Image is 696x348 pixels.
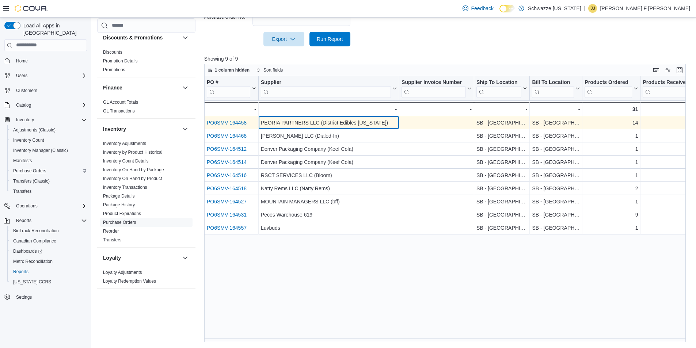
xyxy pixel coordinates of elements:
span: Adjustments (Classic) [10,126,87,134]
h3: Inventory [103,125,126,133]
button: Sort fields [253,66,286,74]
button: Inventory [181,125,190,133]
a: PO6SMV-164514 [207,159,247,165]
span: GL Account Totals [103,99,138,105]
button: Settings [1,291,90,302]
span: Catalog [16,102,31,108]
span: Load All Apps in [GEOGRAPHIC_DATA] [20,22,87,37]
span: Manifests [10,156,87,165]
div: Loyalty [97,268,195,288]
div: SB - [GEOGRAPHIC_DATA] [532,145,580,153]
span: Discounts [103,49,122,55]
span: Inventory Count [10,136,87,145]
div: Products Ordered [585,79,632,97]
div: PO # [207,79,250,86]
span: Manifests [13,158,32,164]
div: PEORIA PARTNERS LLC (District Edibles [US_STATE]) [261,118,397,127]
span: Transfers (Classic) [10,177,87,186]
div: Supplier Invoice Number [402,79,466,86]
div: Luvbuds [261,223,397,232]
button: Supplier [261,79,397,97]
button: Operations [13,202,41,210]
span: Home [13,56,87,65]
button: Purchase Orders [7,166,90,176]
span: Purchase Orders [10,167,87,175]
div: Denver Packaging Company (Keef Cola) [261,145,397,153]
nav: Complex example [4,53,87,321]
a: Inventory Transactions [103,185,147,190]
button: Keyboard shortcuts [652,66,661,74]
div: Discounts & Promotions [97,48,195,77]
a: [US_STATE] CCRS [10,278,54,286]
span: Canadian Compliance [13,238,56,244]
a: Purchase Orders [103,220,136,225]
a: Reports [10,267,31,276]
a: Promotions [103,67,125,72]
span: Inventory [13,115,87,124]
button: Operations [1,201,90,211]
div: SB - [GEOGRAPHIC_DATA] [476,184,528,193]
span: Metrc Reconciliation [10,257,87,266]
button: Users [13,71,30,80]
input: Dark Mode [499,5,515,12]
a: Product Expirations [103,211,141,216]
button: Users [1,70,90,81]
a: Manifests [10,156,35,165]
a: Inventory Count Details [103,158,149,164]
span: [US_STATE] CCRS [13,279,51,285]
button: Catalog [1,100,90,110]
div: PO # URL [207,79,250,97]
button: Customers [1,85,90,96]
button: Finance [181,83,190,92]
div: - [261,105,397,114]
span: Metrc Reconciliation [13,259,53,264]
span: Loyalty Redemption Values [103,278,156,284]
a: Inventory On Hand by Product [103,176,162,181]
div: Finance [97,98,195,118]
button: Reports [7,267,90,277]
span: Settings [16,294,32,300]
button: Inventory [1,115,90,125]
span: Transfers (Classic) [13,178,50,184]
span: Inventory Manager (Classic) [10,146,87,155]
span: Export [268,32,300,46]
button: 1 column hidden [205,66,252,74]
div: SB - [GEOGRAPHIC_DATA] [476,197,528,206]
span: Package History [103,202,135,208]
div: Supplier Invoice Number [402,79,466,97]
div: SB - [GEOGRAPHIC_DATA] [476,210,528,219]
button: PO # [207,79,256,97]
span: Operations [13,202,87,210]
span: Canadian Compliance [10,237,87,245]
div: SB - [GEOGRAPHIC_DATA] [532,197,580,206]
span: BioTrack Reconciliation [13,228,59,234]
a: Customers [13,86,40,95]
button: Manifests [7,156,90,166]
div: SB - [GEOGRAPHIC_DATA] [532,184,580,193]
span: Washington CCRS [10,278,87,286]
span: Inventory Adjustments [103,141,146,146]
div: [PERSON_NAME] LLC (Dialed-In) [261,131,397,140]
a: GL Transactions [103,108,135,114]
div: Products Received [643,79,693,97]
a: Loyalty Redemption Values [103,279,156,284]
span: Operations [16,203,38,209]
div: 14 [585,118,638,127]
p: Showing 9 of 9 [204,55,691,62]
a: Loyalty Adjustments [103,270,142,275]
a: Inventory Manager (Classic) [10,146,71,155]
button: Canadian Compliance [7,236,90,246]
div: - [532,105,580,114]
div: Inventory [97,139,195,247]
div: - [206,105,256,114]
div: Products Received [643,79,693,86]
button: Inventory Count [7,135,90,145]
button: Loyalty [181,253,190,262]
span: 1 column hidden [215,67,250,73]
h3: Loyalty [103,254,121,261]
a: PO6SMV-164468 [207,133,247,139]
div: MOUNTAIN MANAGERS LLC (bff) [261,197,397,206]
a: BioTrack Reconciliation [10,226,62,235]
a: Package Details [103,194,135,199]
div: Natty Rems LLC (Natty Rems) [261,184,397,193]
